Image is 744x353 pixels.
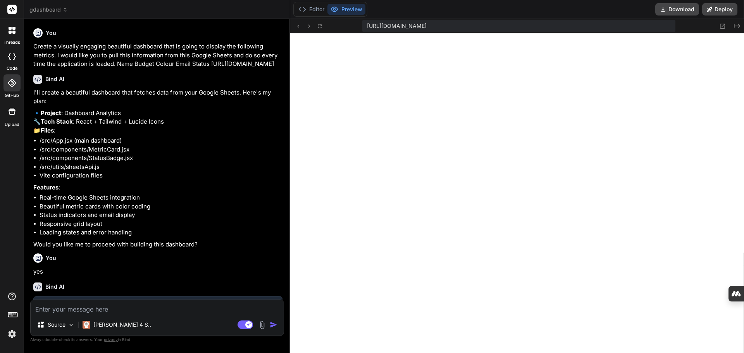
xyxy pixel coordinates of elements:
[46,254,56,262] h6: You
[40,171,282,180] li: Vite configuration files
[327,4,365,15] button: Preview
[655,3,699,15] button: Download
[5,92,19,99] label: GitHub
[40,220,282,229] li: Responsive grid layout
[30,336,284,343] p: Always double-check its answers. Your in Bind
[270,321,277,329] img: icon
[5,121,19,128] label: Upload
[45,75,64,83] h6: Bind AI
[45,283,64,291] h6: Bind AI
[29,6,68,14] span: gdashboard
[40,228,282,237] li: Loading states and error handling
[367,22,427,30] span: [URL][DOMAIN_NAME]
[68,322,74,328] img: Pick Models
[40,202,282,211] li: Beautiful metric cards with color coding
[258,320,267,329] img: attachment
[34,296,270,322] button: Dashboard AnalyticsClick to open Workbench
[48,321,65,329] p: Source
[3,39,20,46] label: threads
[290,33,744,353] iframe: Preview
[93,321,151,329] p: [PERSON_NAME] 4 S..
[295,4,327,15] button: Editor
[33,109,282,135] p: 🔹 : Dashboard Analytics 🔧 : React + Tailwind + Lucide Icons 📁 :
[41,127,54,134] strong: Files
[33,42,282,69] p: Create a visually engaging beautiful dashboard that is going to display the following metrics. I ...
[40,193,282,202] li: Real-time Google Sheets integration
[33,184,59,191] strong: Features
[41,118,73,125] strong: Tech Stack
[40,163,282,172] li: /src/utils/sheetsApi.js
[104,337,118,342] span: privacy
[33,183,282,192] p: :
[7,65,17,72] label: code
[40,211,282,220] li: Status indicators and email display
[33,267,282,276] p: yes
[5,327,19,341] img: settings
[46,29,56,37] h6: You
[702,3,737,15] button: Deploy
[33,88,282,106] p: I'll create a beautiful dashboard that fetches data from your Google Sheets. Here's my plan:
[40,136,282,145] li: /src/App.jsx (main dashboard)
[40,145,282,154] li: /src/components/MetricCard.jsx
[40,154,282,163] li: /src/components/StatusBadge.jsx
[83,321,90,329] img: Claude 4 Sonnet
[41,109,61,117] strong: Project
[33,240,282,249] p: Would you like me to proceed with building this dashboard?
